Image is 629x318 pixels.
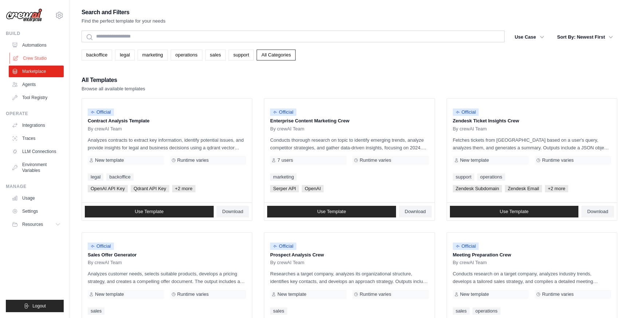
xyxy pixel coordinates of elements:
[270,173,297,181] a: marketing
[9,219,64,230] button: Resources
[453,136,611,152] p: Fetches tickets from [GEOGRAPHIC_DATA] based on a user's query, analyzes them, and generates a su...
[88,243,114,250] span: Official
[6,8,42,22] img: Logo
[82,7,166,17] h2: Search and Filters
[270,136,428,152] p: Conducts thorough research on topic to identify emerging trends, analyze competitor strategies, a...
[172,185,195,192] span: +2 more
[399,206,432,217] a: Download
[453,173,474,181] a: support
[106,173,133,181] a: backoffice
[9,92,64,103] a: Tool Registry
[453,126,487,132] span: By crewAI Team
[171,50,202,60] a: operations
[267,206,396,217] a: Use Template
[450,206,579,217] a: Use Template
[453,307,470,315] a: sales
[88,251,246,259] p: Sales Offer Generator
[277,157,293,163] span: 7 users
[302,185,324,192] span: OpenAI
[88,136,246,152] p: Analyzes contracts to extract key information, identify potential issues, and provide insights fo...
[82,85,145,93] p: Browse all available templates
[542,157,574,163] span: Runtime varies
[270,185,299,192] span: Serper API
[477,173,505,181] a: operations
[270,243,296,250] span: Official
[9,192,64,204] a: Usage
[453,109,479,116] span: Official
[405,209,426,215] span: Download
[88,260,122,266] span: By crewAI Team
[460,157,489,163] span: New template
[257,50,296,60] a: All Categories
[95,291,124,297] span: New template
[88,307,104,315] a: sales
[9,133,64,144] a: Traces
[222,209,244,215] span: Download
[9,205,64,217] a: Settings
[85,206,214,217] a: Use Template
[177,157,209,163] span: Runtime varies
[205,50,226,60] a: sales
[229,50,254,60] a: support
[505,185,542,192] span: Zendesk Email
[88,109,114,116] span: Official
[360,291,391,297] span: Runtime varies
[9,39,64,51] a: Automations
[138,50,168,60] a: marketing
[542,291,574,297] span: Runtime varies
[177,291,209,297] span: Runtime varies
[135,209,163,215] span: Use Template
[270,307,287,315] a: sales
[317,209,346,215] span: Use Template
[453,260,487,266] span: By crewAI Team
[9,52,64,64] a: Crew Studio
[545,185,568,192] span: +2 more
[270,251,428,259] p: Prospect Analysis Crew
[9,159,64,176] a: Environment Variables
[277,291,306,297] span: New template
[472,307,501,315] a: operations
[131,185,169,192] span: Qdrant API Key
[9,119,64,131] a: Integrations
[453,185,502,192] span: Zendesk Subdomain
[587,209,608,215] span: Download
[88,270,246,285] p: Analyzes customer needs, selects suitable products, develops a pricing strategy, and creates a co...
[88,185,128,192] span: OpenAI API Key
[88,117,246,125] p: Contract Analysis Template
[6,111,64,117] div: Operate
[115,50,134,60] a: legal
[9,66,64,77] a: Marketplace
[500,209,529,215] span: Use Template
[581,206,614,217] a: Download
[360,157,391,163] span: Runtime varies
[82,75,145,85] h2: All Templates
[22,221,43,227] span: Resources
[217,206,249,217] a: Download
[6,300,64,312] button: Logout
[510,31,549,44] button: Use Case
[270,126,304,132] span: By crewAI Team
[270,109,296,116] span: Official
[460,291,489,297] span: New template
[6,31,64,36] div: Build
[95,157,124,163] span: New template
[9,146,64,157] a: LLM Connections
[453,251,611,259] p: Meeting Preparation Crew
[553,31,617,44] button: Sort By: Newest First
[32,303,46,309] span: Logout
[9,79,64,90] a: Agents
[270,117,428,125] p: Enterprise Content Marketing Crew
[270,270,428,285] p: Researches a target company, analyzes its organizational structure, identifies key contacts, and ...
[6,184,64,189] div: Manage
[453,270,611,285] p: Conducts research on a target company, analyzes industry trends, develops a tailored sales strate...
[82,50,112,60] a: backoffice
[88,126,122,132] span: By crewAI Team
[88,173,103,181] a: legal
[453,243,479,250] span: Official
[453,117,611,125] p: Zendesk Ticket Insights Crew
[270,260,304,266] span: By crewAI Team
[82,17,166,25] p: Find the perfect template for your needs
